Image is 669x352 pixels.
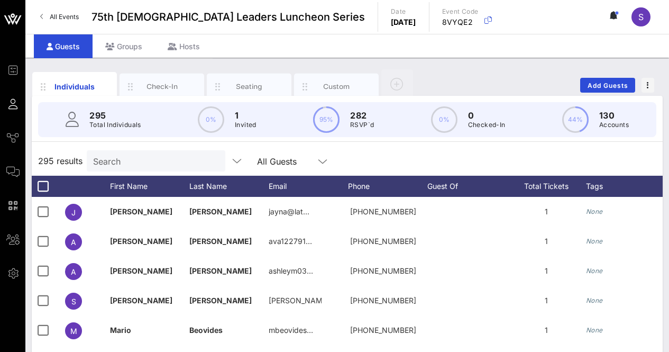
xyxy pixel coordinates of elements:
span: [PERSON_NAME] [189,266,252,275]
span: Mario [110,326,131,335]
div: 1 [507,315,586,345]
p: jayna@lat… [269,197,309,227]
p: 1 [235,109,256,122]
p: ashleym03… [269,256,313,286]
span: +13104367738 [350,207,416,216]
span: [PERSON_NAME] [189,207,252,216]
span: Beovides [189,326,223,335]
span: [PERSON_NAME] [110,296,172,305]
p: Date [391,6,416,17]
div: Groups [93,34,155,58]
span: Add Guests [587,82,629,89]
div: Last Name [189,176,269,197]
p: RSVP`d [350,120,374,130]
p: Total Individuals [89,120,141,130]
p: Checked-In [468,120,506,130]
div: All Guests [257,157,297,166]
div: Guest Of [427,176,507,197]
span: S [71,297,76,306]
span: All Events [50,13,79,21]
div: Individuals [51,81,98,92]
span: [PERSON_NAME] [189,237,252,246]
p: 8VYQE2 [442,17,479,28]
button: Add Guests [580,78,635,93]
div: All Guests [251,150,335,172]
span: +19158005079 [350,266,416,275]
p: 0 [468,109,506,122]
div: First Name [110,176,189,197]
div: Custom [313,82,360,92]
span: A [71,238,76,247]
i: None [586,326,603,334]
p: mbeovides… [269,315,313,345]
span: M [70,327,77,336]
p: 130 [599,109,629,122]
p: 295 [89,109,141,122]
p: [PERSON_NAME]… [269,286,322,315]
div: S [631,7,650,26]
p: Event Code [442,6,479,17]
span: 295 results [38,155,83,167]
div: Hosts [155,34,213,58]
div: 1 [507,197,586,227]
i: None [586,237,603,245]
span: [PERSON_NAME] [110,266,172,275]
div: Total Tickets [507,176,586,197]
div: 1 [507,227,586,256]
p: Invited [235,120,256,130]
div: 1 [507,256,586,286]
i: None [586,207,603,215]
div: Email [269,176,348,197]
i: None [586,267,603,275]
span: +15129684884 [350,296,416,305]
i: None [586,296,603,304]
a: All Events [34,8,85,25]
span: S [638,12,644,22]
span: +17863519976 [350,326,416,335]
p: ava122791… [269,227,312,256]
span: 75th [DEMOGRAPHIC_DATA] Leaders Luncheon Series [91,9,365,25]
span: [PERSON_NAME] [110,237,172,246]
div: Check-In [139,82,186,92]
p: Accounts [599,120,629,130]
span: J [71,208,76,217]
span: A [71,267,76,276]
span: [PERSON_NAME] [189,296,252,305]
span: [PERSON_NAME] [110,207,172,216]
p: [DATE] [391,17,416,28]
p: 282 [350,109,374,122]
div: Guests [34,34,93,58]
div: Seating [226,82,273,92]
div: 1 [507,286,586,315]
span: +15127792652 [350,237,416,246]
div: Phone [348,176,427,197]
